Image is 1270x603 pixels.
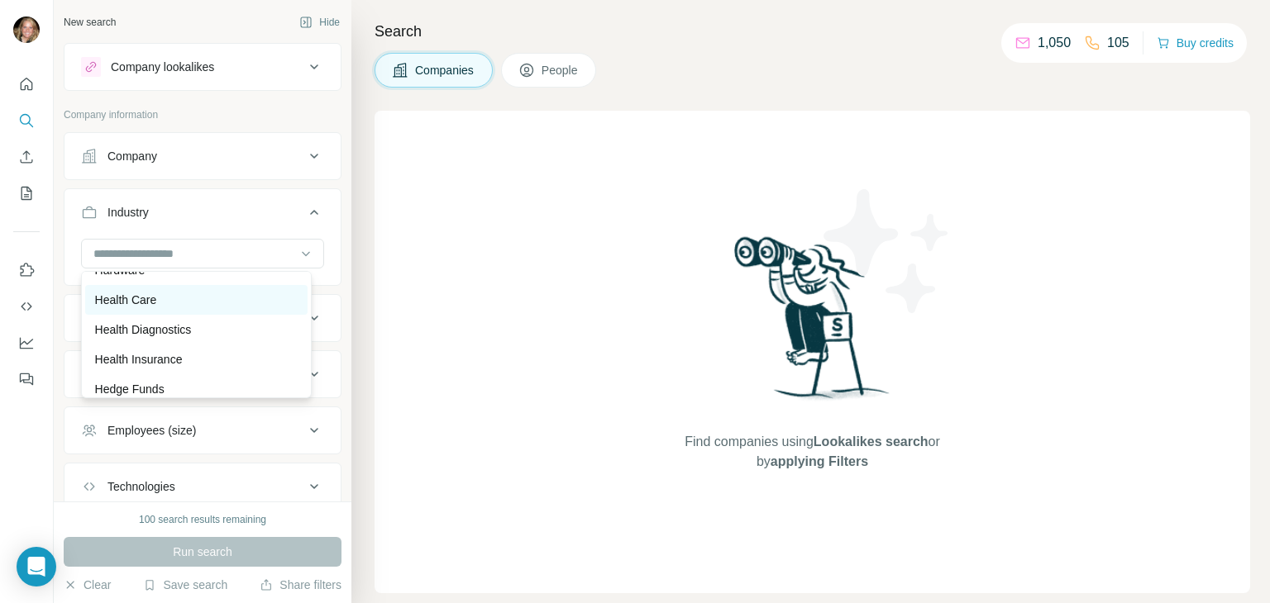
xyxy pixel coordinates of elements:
div: 100 search results remaining [139,512,266,527]
span: Companies [415,62,475,78]
img: Surfe Illustration - Stars [813,177,962,325]
button: Company lookalikes [64,47,341,87]
button: HQ location [64,298,341,338]
button: Quick start [13,69,40,99]
button: Company [64,136,341,176]
button: Share filters [260,577,341,593]
button: Use Surfe API [13,292,40,321]
button: Feedback [13,364,40,394]
img: Avatar [13,17,40,43]
div: Company [107,148,157,164]
span: applying Filters [771,454,868,468]
button: Hide [288,10,351,35]
button: Dashboard [13,328,40,358]
div: Industry [107,204,149,221]
button: Save search [143,577,227,593]
span: Lookalikes search [814,434,929,449]
div: Technologies [107,478,175,495]
p: 1,050 [1038,33,1071,53]
button: Industry [64,192,341,239]
p: Health Care [95,292,157,308]
span: People [542,62,580,78]
button: Search [13,106,40,135]
button: Employees (size) [64,411,341,450]
p: Company information [64,107,341,122]
p: Health Diagnostics [95,321,192,338]
div: Employees (size) [107,422,196,439]
span: Find companies using or by [680,432,944,472]
h4: Search [375,20,1250,43]
div: Company lookalikes [111,59,214,75]
button: Enrich CSV [13,142,40,172]
button: Annual revenue ($) [64,354,341,394]
p: Health Insurance [95,351,183,368]
button: Clear [64,577,111,593]
button: My lists [13,178,40,208]
button: Buy credits [1157,31,1234,55]
img: Surfe Illustration - Woman searching with binoculars [727,232,899,416]
button: Use Surfe on LinkedIn [13,255,40,285]
div: New search [64,15,116,30]
div: Open Intercom Messenger [17,547,56,586]
p: Hedge Funds [95,381,165,397]
button: Technologies [64,467,341,506]
p: 105 [1107,33,1129,53]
